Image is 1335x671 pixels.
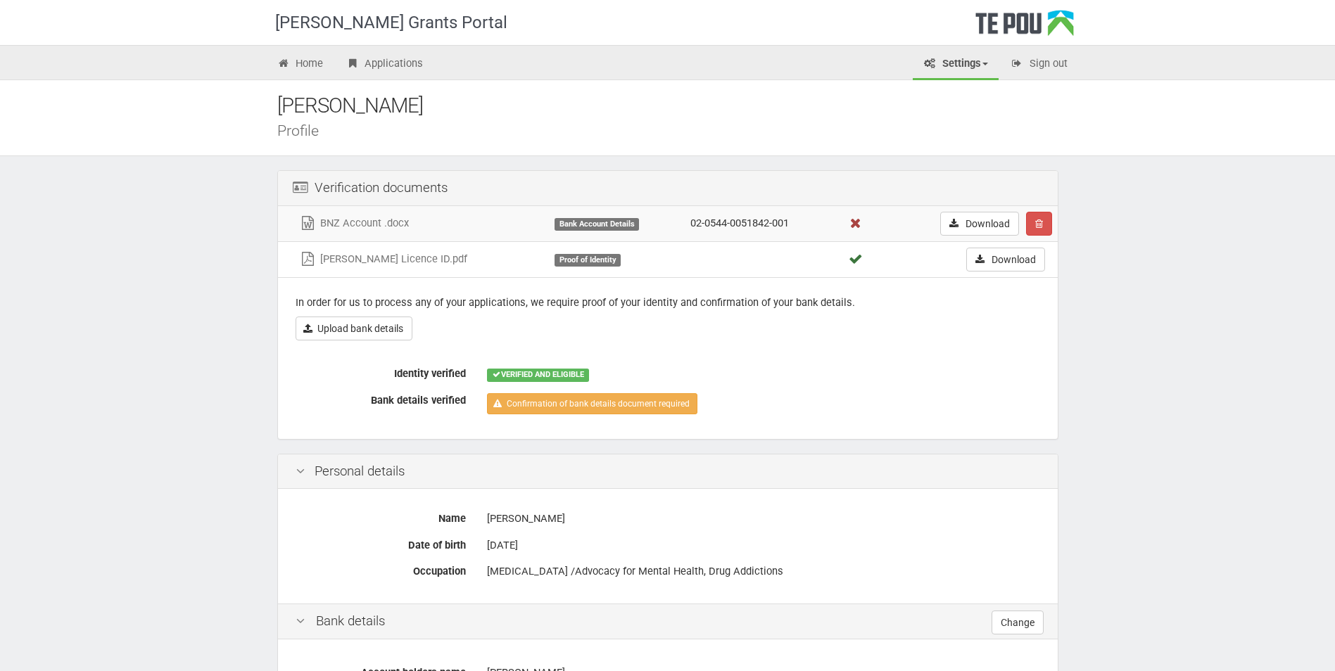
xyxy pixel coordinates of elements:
label: Occupation [285,559,476,579]
a: Sign out [1000,49,1078,80]
div: [MEDICAL_DATA] /Advocacy for Mental Health, Drug Addictions [487,559,1040,584]
div: Bank details [278,603,1058,639]
label: Date of birth [285,533,476,553]
a: [PERSON_NAME] Licence ID.pdf [299,253,467,265]
label: Name [285,506,476,526]
div: [PERSON_NAME] [277,91,1080,121]
a: BNZ Account .docx [299,217,409,229]
a: Change [992,611,1044,634]
a: Settings [913,49,999,80]
label: Bank details verified [285,388,476,408]
a: Home [267,49,334,80]
td: 02-0544-0051842-001 [685,206,841,242]
div: Te Pou Logo [975,10,1074,45]
a: Upload bank details [296,317,412,340]
a: Confirmation of bank details document required [487,393,697,414]
p: In order for us to process any of your applications, we require proof of your identity and confir... [296,295,1040,310]
label: Identity verified [285,362,476,381]
div: VERIFIED AND ELIGIBLE [487,369,589,381]
a: Download [966,248,1045,271]
div: Bank Account Details [555,218,639,231]
a: Download [940,212,1019,236]
div: Proof of Identity [555,254,621,267]
div: Profile [277,123,1080,138]
div: Verification documents [278,171,1058,206]
div: Personal details [278,454,1058,490]
div: [PERSON_NAME] [487,506,1040,531]
div: [DATE] [487,533,1040,558]
a: Applications [335,49,434,80]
